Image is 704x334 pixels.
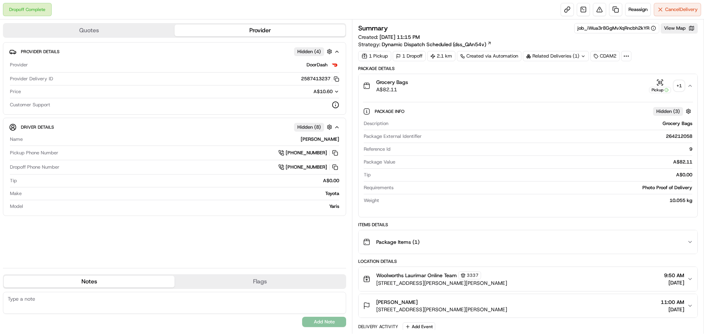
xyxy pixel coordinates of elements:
[26,203,339,210] div: Yaris
[376,298,418,306] span: [PERSON_NAME]
[358,25,388,32] h3: Summary
[359,294,697,318] button: [PERSON_NAME][STREET_ADDRESS][PERSON_NAME][PERSON_NAME]11:00 AM[DATE]
[10,164,59,170] span: Dropoff Phone Number
[674,81,684,91] div: + 1
[364,197,379,204] span: Weight
[294,122,334,132] button: Hidden (8)
[577,25,656,32] button: job_iWua3r8GgMvXqRncbh2kYR
[358,222,698,228] div: Items Details
[313,88,333,95] span: A$10.60
[10,203,23,210] span: Model
[7,29,133,41] p: Welcome 👋
[654,3,701,16] button: CancelDelivery
[364,172,371,178] span: Tip
[376,272,457,279] span: Woolworths Laurimar Online Team
[10,136,23,143] span: Name
[364,120,388,127] span: Description
[52,124,89,130] a: Powered byPylon
[665,6,698,13] span: Cancel Delivery
[396,184,692,191] div: Photo Proof of Delivery
[625,3,651,16] button: Reassign
[4,103,59,117] a: 📗Knowledge Base
[10,177,17,184] span: Tip
[661,23,698,33] button: View Map
[9,45,340,58] button: Provider DetailsHidden (4)
[359,267,697,291] button: Woolworths Laurimar Online Team3337[STREET_ADDRESS][PERSON_NAME][PERSON_NAME]9:50 AM[DATE]
[19,47,121,55] input: Clear
[7,107,13,113] div: 📗
[664,272,684,279] span: 9:50 AM
[359,230,697,254] button: Package Items (1)
[358,51,391,61] div: 1 Pickup
[379,34,420,40] span: [DATE] 11:15 PM
[467,272,478,278] span: 3337
[21,49,59,55] span: Provider Details
[358,324,398,330] div: Delivery Activity
[661,298,684,306] span: 11:00 AM
[661,306,684,313] span: [DATE]
[7,70,21,83] img: 1736555255976-a54dd68f-1ca7-489b-9aae-adbdc363a1c4
[523,51,589,61] div: Related Deliveries (1)
[125,72,133,81] button: Start new chat
[364,133,422,140] span: Package External Identifier
[403,322,435,331] button: Add Event
[69,106,118,114] span: API Documentation
[330,60,339,69] img: doordash_logo_v2.png
[7,7,22,22] img: Nash
[10,190,22,197] span: Make
[358,258,698,264] div: Location Details
[664,279,684,286] span: [DATE]
[358,41,492,48] div: Strategy:
[358,66,698,71] div: Package Details
[59,103,121,117] a: 💻API Documentation
[10,76,53,82] span: Provider Delivery ID
[25,190,339,197] div: Toyota
[457,51,521,61] a: Created via Automation
[10,62,28,68] span: Provider
[393,51,426,61] div: 1 Dropoff
[398,159,692,165] div: A$82.11
[359,98,697,217] div: Grocery BagsA$82.11Pickup+1
[15,106,56,114] span: Knowledge Base
[10,88,21,95] span: Price
[297,48,321,55] span: Hidden ( 4 )
[25,77,93,83] div: We're available if you need us!
[358,33,420,41] span: Created:
[376,86,408,93] span: A$82.11
[374,172,692,178] div: A$0.00
[62,107,68,113] div: 💻
[376,238,419,246] span: Package Items ( 1 )
[427,51,455,61] div: 2.1 km
[10,102,50,108] span: Customer Support
[628,6,648,13] span: Reassign
[9,121,340,133] button: Driver DetailsHidden (8)
[376,78,408,86] span: Grocery Bags
[275,88,339,95] button: A$10.60
[590,51,620,61] div: CDAM2
[286,164,327,170] span: [PHONE_NUMBER]
[10,150,58,156] span: Pickup Phone Number
[4,276,175,287] button: Notes
[364,146,390,153] span: Reference Id
[25,70,120,77] div: Start new chat
[656,108,680,115] span: Hidden ( 3 )
[649,87,671,93] div: Pickup
[364,184,393,191] span: Requirements
[382,197,692,204] div: 10.055 kg
[649,79,671,93] button: Pickup
[278,149,339,157] a: [PHONE_NUMBER]
[649,79,684,93] button: Pickup+1
[278,163,339,171] a: [PHONE_NUMBER]
[301,76,339,82] button: 2587413237
[4,25,175,36] button: Quotes
[364,159,395,165] span: Package Value
[175,25,345,36] button: Provider
[382,41,492,48] a: Dynamic Dispatch Scheduled (dss_QAn54v)
[175,276,345,287] button: Flags
[376,279,507,287] span: [STREET_ADDRESS][PERSON_NAME][PERSON_NAME]
[73,124,89,130] span: Pylon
